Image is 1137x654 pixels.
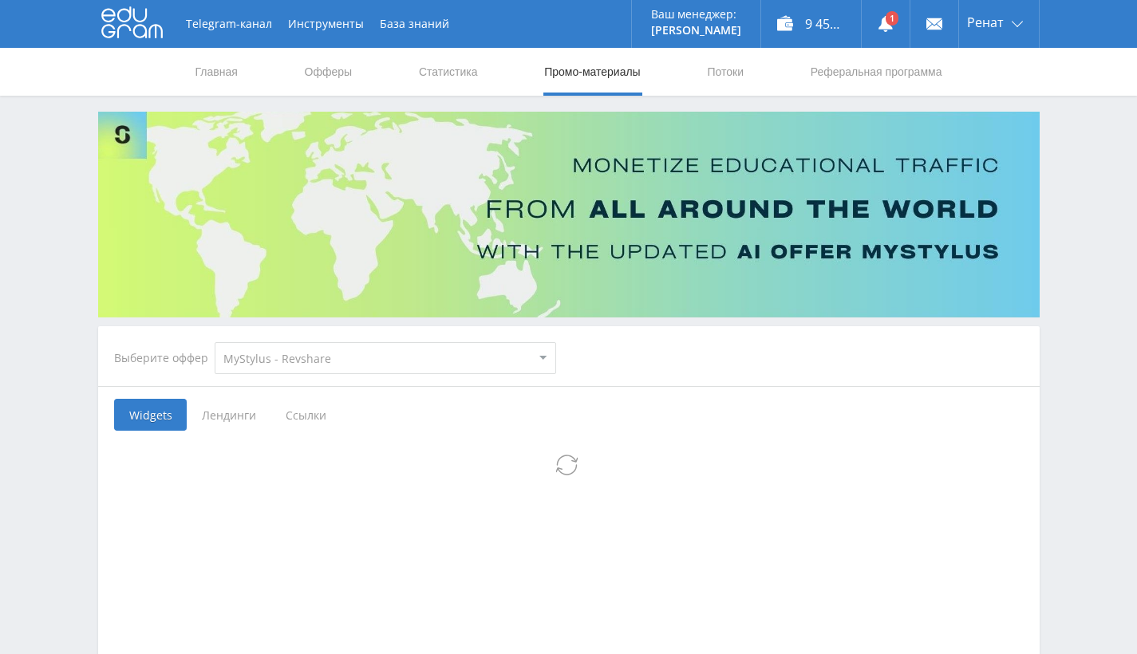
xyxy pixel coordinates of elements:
a: Потоки [705,48,745,96]
span: Ренат [967,16,1004,29]
div: Выберите оффер [114,352,215,364]
p: [PERSON_NAME] [651,24,741,37]
a: Статистика [417,48,480,96]
a: Офферы [303,48,354,96]
span: Widgets [114,399,187,431]
span: Лендинги [187,399,270,431]
p: Ваш менеджер: [651,8,741,21]
a: Промо-материалы [543,48,642,96]
img: Banner [98,112,1040,317]
a: Реферальная программа [809,48,944,96]
span: Ссылки [270,399,341,431]
a: Главная [194,48,239,96]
